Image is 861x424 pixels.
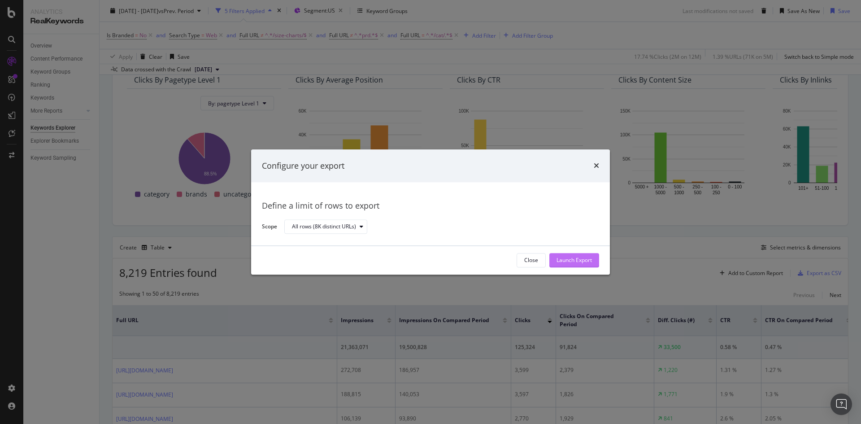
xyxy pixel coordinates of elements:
button: All rows (8K distinct URLs) [284,220,367,234]
div: Define a limit of rows to export [262,201,599,212]
div: Close [524,257,538,264]
div: Open Intercom Messenger [831,393,852,415]
div: modal [251,149,610,275]
button: Close [517,253,546,267]
button: Launch Export [549,253,599,267]
div: Configure your export [262,160,344,172]
div: All rows (8K distinct URLs) [292,224,356,230]
label: Scope [262,223,277,232]
div: Launch Export [557,257,592,264]
div: times [594,160,599,172]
